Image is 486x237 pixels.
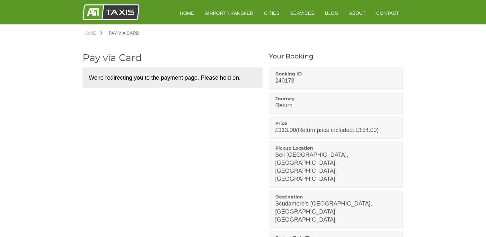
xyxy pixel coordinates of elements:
p: Scudamore's [GEOGRAPHIC_DATA], [GEOGRAPHIC_DATA], [GEOGRAPHIC_DATA] [275,200,396,224]
a: Services [286,5,319,21]
p: £ (Return price included: £154.00) [275,126,396,134]
a: Contact [372,5,403,21]
h3: Destination [275,194,396,200]
span: 313.00 [278,127,296,133]
a: Pay via Card [102,31,146,35]
a: Airport Transfer [200,5,258,21]
a: Home [83,31,102,35]
a: Cities [260,5,284,21]
h2: Pay via Card [83,53,262,63]
span: Return [275,102,293,109]
h3: Pickup Location [275,145,396,151]
p: We're redirecting you to the payment page. Please hold on. [83,67,262,88]
a: About [344,5,370,21]
h3: Journey [275,96,396,101]
span: 240178 [275,77,295,84]
h3: Booking ID [275,71,396,77]
a: Blog [321,5,343,21]
h2: Your Booking [269,53,404,59]
a: HOME [175,5,199,21]
img: A1 Taxis [83,4,139,20]
h3: Price [275,120,396,126]
p: Bell [GEOGRAPHIC_DATA], [GEOGRAPHIC_DATA], [GEOGRAPHIC_DATA], [GEOGRAPHIC_DATA] [275,151,396,183]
